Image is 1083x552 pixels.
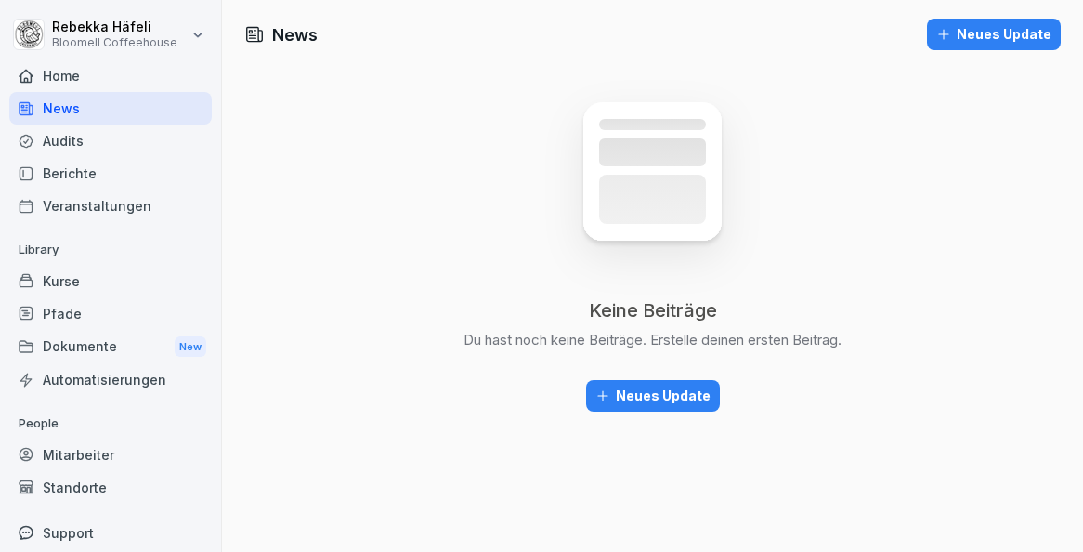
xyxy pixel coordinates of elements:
[9,409,212,439] p: People
[175,336,206,358] div: New
[9,330,212,364] div: Dokumente
[9,439,212,471] a: Mitarbeiter
[9,59,212,92] a: Home
[272,22,318,47] h1: News
[936,24,1051,45] div: Neues Update
[589,298,717,322] p: Keine Beiträge
[52,20,177,35] p: Rebekka Häfeli
[9,235,212,265] p: Library
[927,19,1061,50] button: Neues Update
[9,471,212,504] a: Standorte
[9,92,212,125] a: News
[463,330,842,350] p: Du hast noch keine Beiträge. Erstelle deinen ersten Beitrag.
[9,157,212,190] a: Berichte
[9,297,212,330] a: Pfade
[9,125,212,157] a: Audits
[52,36,177,49] p: Bloomell Coffeehouse
[9,363,212,396] a: Automatisierungen
[541,76,763,298] img: news_empty.svg
[9,190,212,222] a: Veranstaltungen
[586,380,720,412] button: Neues Update
[595,386,711,406] div: Neues Update
[9,330,212,364] a: DokumenteNew
[9,517,212,549] div: Support
[9,265,212,297] a: Kurse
